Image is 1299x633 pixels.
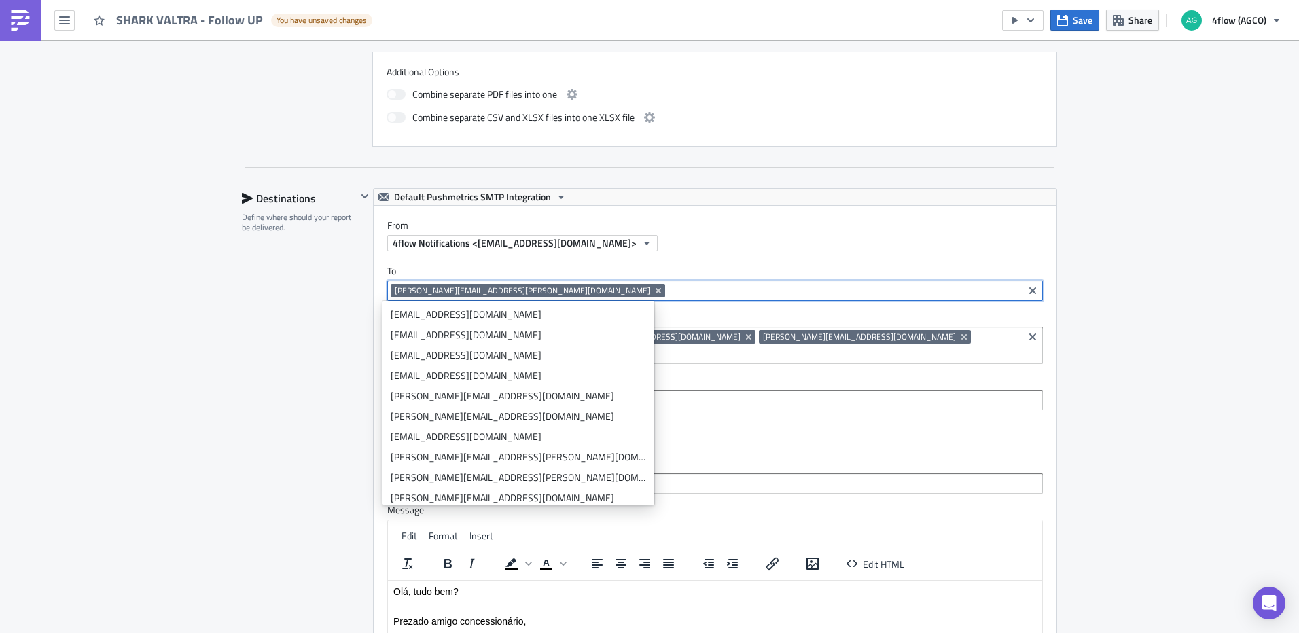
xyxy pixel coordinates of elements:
[801,554,824,573] button: Insert/edit image
[5,5,649,117] body: Rich Text Area. Press ALT-0 for help.
[609,554,633,573] button: Align center
[697,554,720,573] button: Decrease indent
[396,554,419,573] button: Clear formatting
[412,109,635,126] span: Combine separate CSV and XLSX files into one XLSX file
[761,554,784,573] button: Insert/edit link
[633,554,656,573] button: Align right
[1106,10,1159,31] button: Share
[242,212,357,233] div: Define where should your report be delivered.
[277,15,367,26] span: You have unsaved changes
[1050,10,1099,31] button: Save
[391,348,646,362] div: [EMAIL_ADDRESS][DOMAIN_NAME]
[402,528,417,543] span: Edit
[863,556,904,571] span: Edit HTML
[412,86,557,103] span: Combine separate PDF files into one
[5,5,71,16] span: Olá, tudo bem?
[429,528,458,543] span: Format
[382,301,654,505] ul: selectable options
[743,330,755,344] button: Remove Tag
[242,188,357,209] div: Destinations
[763,331,956,342] span: [PERSON_NAME][EMAIL_ADDRESS][DOMAIN_NAME]
[469,528,493,543] span: Insert
[721,554,744,573] button: Increase indent
[5,65,647,76] span: Segue follow up referente as notas fiscais que já estão em processo de transportes com sua respec...
[535,554,569,573] div: Text color
[391,389,646,403] div: [PERSON_NAME][EMAIL_ADDRESS][DOMAIN_NAME]
[1253,587,1285,619] div: Open Intercom Messenger
[391,471,646,484] div: [PERSON_NAME][EMAIL_ADDRESS][PERSON_NAME][DOMAIN_NAME]
[1173,5,1289,35] button: 4flow (AGCO)
[391,393,1038,407] input: Select em ail add ress
[387,265,1043,277] label: To
[391,308,646,321] div: [EMAIL_ADDRESS][DOMAIN_NAME]
[387,504,1043,516] label: Message
[959,330,971,344] button: Remove Tag
[387,219,1056,232] label: From
[460,554,483,573] button: Italic
[391,430,646,444] div: [EMAIL_ADDRESS][DOMAIN_NAME]
[500,554,534,573] div: Background color
[393,236,637,250] span: 4flow Notifications <[EMAIL_ADDRESS][DOMAIN_NAME]>
[391,450,646,464] div: [PERSON_NAME][EMAIL_ADDRESS][PERSON_NAME][DOMAIN_NAME]
[395,285,650,296] span: [PERSON_NAME][EMAIL_ADDRESS][PERSON_NAME][DOMAIN_NAME]
[610,331,741,342] span: [EMAIL_ADDRESS][DOMAIN_NAME]
[391,328,646,342] div: [EMAIL_ADDRESS][DOMAIN_NAME]
[391,369,646,382] div: [EMAIL_ADDRESS][DOMAIN_NAME]
[1025,329,1041,345] button: Clear selected items
[586,554,609,573] button: Align left
[374,189,571,205] button: Default Pushmetrics SMTP Integration
[357,188,373,204] button: Hide content
[387,66,1043,78] label: Additional Options
[387,311,1043,323] label: CC
[1180,9,1203,32] img: Avatar
[653,284,665,297] button: Remove Tag
[391,491,646,505] div: [PERSON_NAME][EMAIL_ADDRESS][DOMAIN_NAME]
[5,95,626,117] span: [PERSON_NAME] de dúvidas ou solicitações de urgência, gentileza enviar email para :[EMAIL_ADDRESS...
[841,554,910,573] button: Edit HTML
[116,12,264,28] span: SHARK VALTRA - Follow UP
[5,35,138,46] span: Prezado amigo concessionário,
[1212,13,1266,27] span: 4flow (AGCO)
[436,554,459,573] button: Bold
[657,554,680,573] button: Justify
[1128,13,1152,27] span: Share
[387,374,1043,386] label: BCC
[387,235,658,251] button: 4flow Notifications <[EMAIL_ADDRESS][DOMAIN_NAME]>
[1025,283,1041,299] button: Clear selected items
[1073,13,1092,27] span: Save
[387,458,1043,470] label: Subject
[394,189,551,205] span: Default Pushmetrics SMTP Integration
[10,10,31,31] img: PushMetrics
[391,410,646,423] div: [PERSON_NAME][EMAIL_ADDRESS][DOMAIN_NAME]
